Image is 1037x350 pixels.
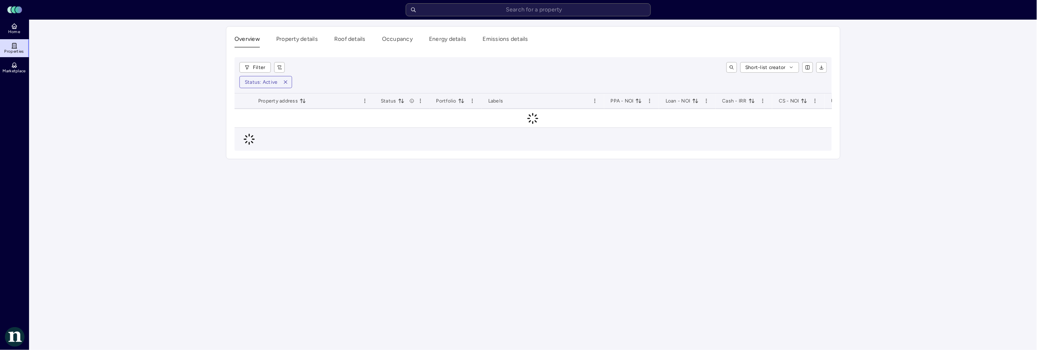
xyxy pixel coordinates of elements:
button: Short-list creator [740,62,800,73]
button: toggle search [726,62,737,73]
button: toggle sorting [299,98,306,104]
span: Loan - NOI [666,97,699,105]
button: toggle sorting [749,98,755,104]
img: Nuveen [5,327,25,347]
button: Occupancy [382,35,413,47]
span: Marketplace [2,69,25,74]
button: Status: Active [240,76,279,88]
span: Filter [253,63,266,71]
span: Property address [258,97,306,105]
span: Properties [4,49,24,54]
span: Cash - IRR [722,97,755,105]
button: toggle sorting [635,98,642,104]
button: toggle sorting [458,98,465,104]
button: Roof details [334,35,366,47]
div: Status: Active [245,78,278,86]
span: Utility [831,97,854,105]
span: CS - NOI [779,97,807,105]
input: Search for a property [406,3,651,16]
button: show/hide columns [802,62,813,73]
button: toggle sorting [398,98,405,104]
button: toggle sorting [692,98,699,104]
span: Labels [488,97,503,105]
span: Portfolio [436,97,465,105]
span: Status [381,97,405,105]
button: Property details [276,35,318,47]
span: Home [8,29,20,34]
button: Filter [239,62,271,73]
button: toggle sorting [801,98,807,104]
button: Energy details [429,35,467,47]
button: Emissions details [483,35,528,47]
span: PPA - NOI [611,97,642,105]
button: Overview [235,35,260,47]
span: Short-list creator [746,63,786,71]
